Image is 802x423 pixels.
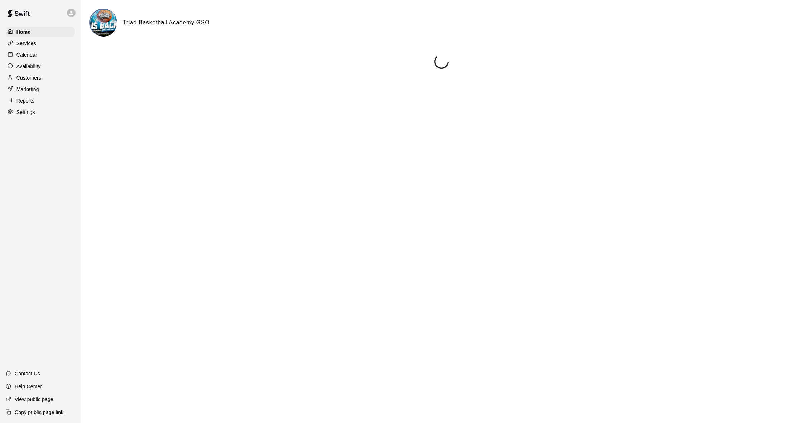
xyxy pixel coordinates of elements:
[16,28,31,35] p: Home
[15,383,42,390] p: Help Center
[6,95,75,106] a: Reports
[16,40,36,47] p: Services
[16,109,35,116] p: Settings
[90,10,117,37] img: Triad Basketball Academy GSO logo
[6,107,75,118] a: Settings
[6,84,75,95] a: Marketing
[6,61,75,72] a: Availability
[15,370,40,377] p: Contact Us
[16,63,41,70] p: Availability
[15,396,53,403] p: View public page
[16,97,34,104] p: Reports
[123,18,209,27] h6: Triad Basketball Academy GSO
[6,27,75,37] a: Home
[6,72,75,83] a: Customers
[6,38,75,49] a: Services
[16,86,39,93] p: Marketing
[16,51,37,58] p: Calendar
[15,409,63,416] p: Copy public page link
[16,74,41,81] p: Customers
[6,49,75,60] a: Calendar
